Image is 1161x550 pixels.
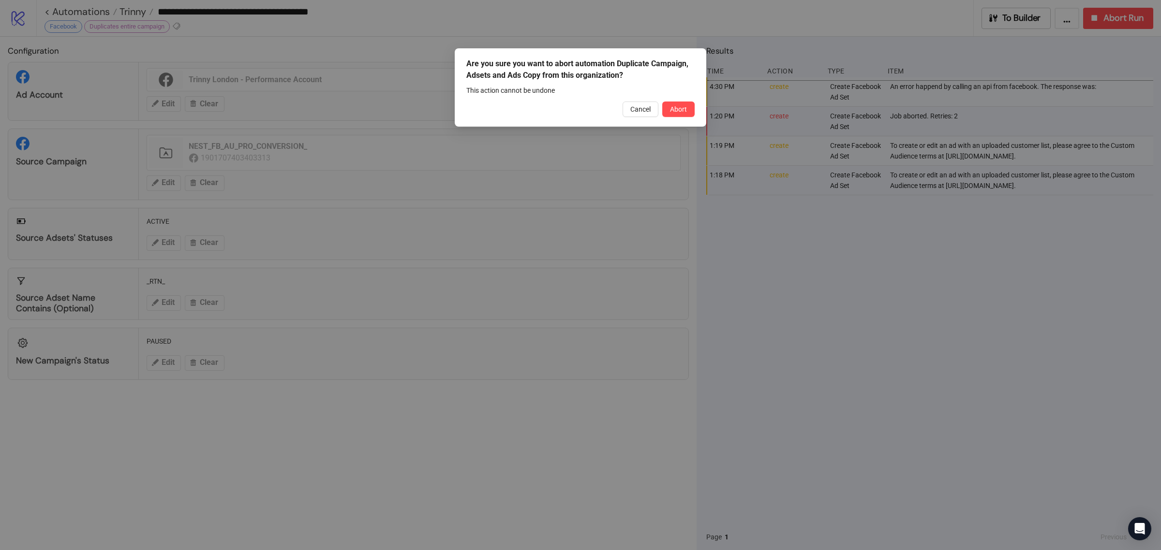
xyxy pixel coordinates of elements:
[670,105,687,113] span: Abort
[1128,517,1151,540] div: Open Intercom Messenger
[466,85,695,96] div: This action cannot be undone
[466,58,695,81] div: Are you sure you want to abort automation Duplicate Campaign, Adsets and Ads Copy from this organ...
[623,101,658,117] button: Cancel
[662,101,695,117] button: Abort
[630,105,651,113] span: Cancel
